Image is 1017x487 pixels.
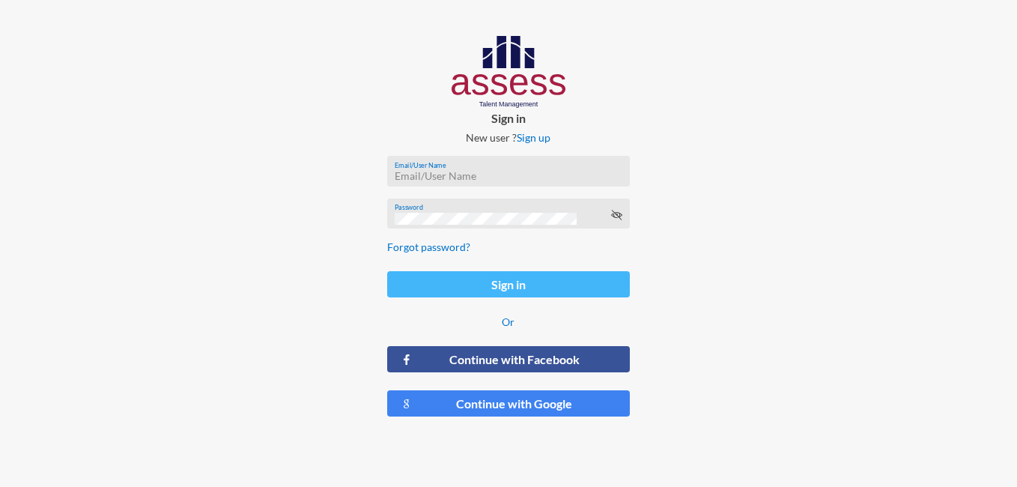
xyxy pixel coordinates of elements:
p: New user ? [375,131,643,144]
img: AssessLogoo.svg [452,36,566,108]
button: Sign in [387,271,631,297]
button: Continue with Google [387,390,631,417]
p: Or [387,315,631,328]
a: Sign up [517,131,550,144]
input: Email/User Name [395,170,622,182]
p: Sign in [375,111,643,125]
a: Forgot password? [387,241,470,253]
button: Continue with Facebook [387,346,631,372]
